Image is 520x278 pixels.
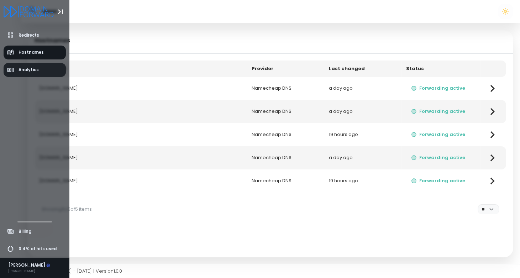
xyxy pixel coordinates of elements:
button: Toggle Aside [54,5,67,19]
th: Hostname [35,61,247,77]
a: 0.4% of hits used [4,242,66,256]
span: Hostnames [19,49,44,56]
td: [DOMAIN_NAME] [35,146,247,169]
div: [PERSON_NAME] [8,268,51,273]
button: Forwarding active [406,82,470,95]
button: Forwarding active [406,152,470,164]
th: Status [401,61,481,77]
td: [DOMAIN_NAME] [35,123,247,146]
td: Namecheap DNS [247,169,324,193]
a: Analytics [4,63,66,77]
a: Billing [4,225,66,238]
span: Analytics [19,67,39,73]
td: 19 hours ago [324,169,401,193]
td: Namecheap DNS [247,77,324,100]
td: a day ago [324,146,401,169]
td: a day ago [324,77,401,100]
button: Forwarding active [406,175,470,187]
td: [DOMAIN_NAME] [35,169,247,193]
select: Per [478,204,499,214]
a: Hostnames [4,46,66,59]
td: [DOMAIN_NAME] [35,77,247,100]
button: Forwarding active [406,105,470,118]
a: Logo [4,6,54,16]
td: 19 hours ago [324,123,401,146]
td: [DOMAIN_NAME] [35,100,247,123]
span: Copyright © [DATE] - [DATE] | Version 1.0.0 [28,268,122,274]
button: Forwarding active [406,128,470,141]
th: Last changed [324,61,401,77]
td: a day ago [324,100,401,123]
th: Provider [247,61,324,77]
span: Billing [19,229,31,235]
span: 0.4% of hits used [19,246,57,252]
a: Redirects [4,28,66,42]
div: [PERSON_NAME] [8,262,51,269]
span: Redirects [19,32,39,38]
td: Namecheap DNS [247,146,324,169]
td: Namecheap DNS [247,123,324,146]
td: Namecheap DNS [247,100,324,123]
